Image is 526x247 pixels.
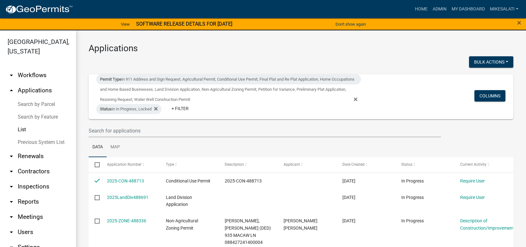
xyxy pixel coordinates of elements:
button: Don't show again [333,19,368,29]
a: 2025LandDiv488691 [107,195,148,200]
span: In Progress [401,218,424,223]
span: 2025-CON-488713 [225,178,262,183]
button: Columns [474,90,505,102]
span: In Progress [401,178,424,183]
span: Permit Type [100,77,122,82]
span: Current Activity [460,162,486,167]
datatable-header-cell: Select [89,157,101,172]
span: Status [100,107,112,111]
a: Home [412,3,430,15]
span: Application Number [107,162,141,167]
i: arrow_drop_down [8,152,15,160]
span: Askey, Jeffrey Clark (DED) 935 MACAW LN 088427241400004 [225,218,271,245]
a: 2025-ZONE-488336 [107,218,146,223]
span: Land Division Application [166,195,192,207]
datatable-header-cell: Applicant [278,157,336,172]
span: Applicant [284,162,300,167]
span: 10/06/2025 [342,195,355,200]
datatable-header-cell: Type [160,157,218,172]
span: In Progress [401,195,424,200]
datatable-header-cell: Date Created [336,157,395,172]
a: MikeSalati [487,3,521,15]
span: Non-Agricultural Zoning Permit [166,218,198,231]
a: My Dashboard [449,3,487,15]
a: Require User [460,178,485,183]
span: 10/06/2025 [342,178,355,183]
a: View [118,19,132,29]
strong: SOFTWARE RELEASE DETAILS FOR [DATE] [136,21,232,27]
i: arrow_drop_down [8,228,15,236]
a: Description of Construction/Improvement [460,218,514,231]
i: arrow_drop_down [8,168,15,175]
a: 2025-CON-488713 [107,178,144,183]
div: in In Progress, Locked [96,104,161,114]
a: Data [89,137,107,157]
button: Bulk Actions [469,56,513,68]
i: arrow_drop_up [8,87,15,94]
span: Date Created [342,162,365,167]
i: arrow_drop_down [8,213,15,221]
datatable-header-cell: Application Number [101,157,160,172]
span: Conditional Use Permit [166,178,210,183]
h3: Applications [89,43,513,54]
span: Jeffrey Clark Askey [284,218,317,231]
datatable-header-cell: Status [395,157,454,172]
span: 10/06/2025 [342,218,355,223]
a: + Filter [166,103,194,114]
span: × [517,18,521,27]
a: Map [107,137,124,157]
button: Close [517,19,521,27]
input: Search for applications [89,124,441,137]
i: arrow_drop_down [8,183,15,190]
div: in 911 Address and Sign Request, Agricultural Permit, Conditional Use Permit, Final Plat and Re P... [96,74,361,84]
i: arrow_drop_down [8,198,15,206]
span: Status [401,162,412,167]
span: Type [166,162,174,167]
i: arrow_drop_down [8,71,15,79]
span: Description [225,162,244,167]
a: Require User [460,195,485,200]
a: Admin [430,3,449,15]
datatable-header-cell: Description [219,157,278,172]
datatable-header-cell: Current Activity [454,157,513,172]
